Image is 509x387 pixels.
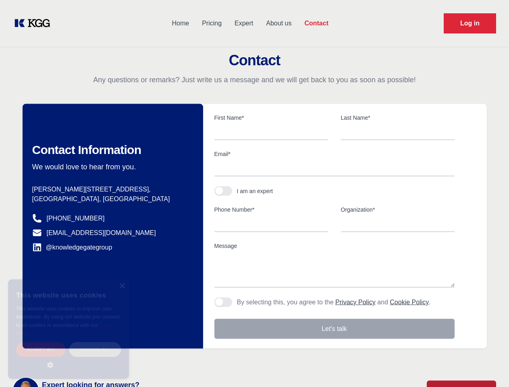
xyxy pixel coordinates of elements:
[214,114,328,122] label: First Name*
[16,285,121,305] div: This website uses cookies
[16,323,114,336] a: Cookie Policy
[341,114,455,122] label: Last Name*
[214,206,328,214] label: Phone Number*
[16,342,65,356] div: Accept all
[16,306,120,328] span: This website uses cookies to improve user experience. By using our website you consent to all coo...
[32,162,190,172] p: We would love to hear from you.
[32,243,112,252] a: @knowledgegategroup
[10,52,499,69] h2: Contact
[390,299,429,306] a: Cookie Policy
[214,319,455,339] button: Let's talk
[228,13,260,34] a: Expert
[69,342,121,356] div: Decline all
[47,214,105,223] a: [PHONE_NUMBER]
[469,348,509,387] iframe: Chat Widget
[341,206,455,214] label: Organization*
[444,13,496,33] a: Request Demo
[10,75,499,85] p: Any questions or remarks? Just write us a message and we will get back to you as soon as possible!
[32,194,190,204] p: [GEOGRAPHIC_DATA], [GEOGRAPHIC_DATA]
[335,299,376,306] a: Privacy Policy
[32,143,190,157] h2: Contact Information
[214,242,455,250] label: Message
[237,298,431,307] p: By selecting this, you agree to the and .
[237,187,273,195] div: I am an expert
[13,17,56,30] a: KOL Knowledge Platform: Talk to Key External Experts (KEE)
[47,228,156,238] a: [EMAIL_ADDRESS][DOMAIN_NAME]
[32,185,190,194] p: [PERSON_NAME][STREET_ADDRESS],
[214,150,455,158] label: Email*
[165,13,195,34] a: Home
[195,13,228,34] a: Pricing
[298,13,335,34] a: Contact
[119,283,125,289] div: Close
[260,13,298,34] a: About us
